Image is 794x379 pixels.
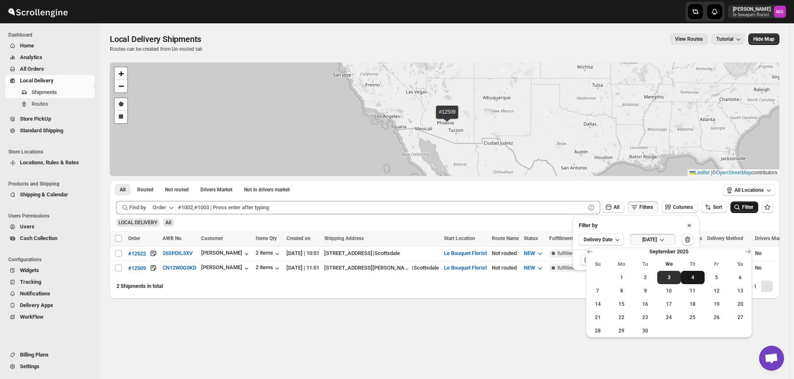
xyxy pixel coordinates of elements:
[324,264,412,272] div: [STREET_ADDRESS][PERSON_NAME]
[755,249,787,258] div: No
[8,32,96,38] span: Dashboard
[661,274,678,281] span: 3
[5,40,95,52] button: Home
[118,220,157,225] span: LOCAL DELIVERY
[20,127,63,134] span: Standard Shipping
[613,301,630,307] span: 15
[675,36,703,42] span: View Routes
[524,265,535,271] span: NEW
[742,246,754,258] button: Show next month, October 2025
[120,186,126,193] span: All
[708,274,725,281] span: 5
[661,301,678,307] span: 17
[708,314,725,321] span: 26
[8,181,96,187] span: Products and Shipping
[602,201,624,213] button: All
[5,157,95,168] button: Locations, Rules & Rates
[728,297,752,311] button: Saturday September 20 2025
[681,311,705,324] button: Thursday September 25 2025
[256,250,281,258] button: 2 items
[5,233,95,244] button: Cash Collection
[441,112,454,121] img: Marker
[128,265,146,271] div: #12509
[684,314,701,321] span: 25
[730,201,758,213] button: Filter
[716,36,733,42] span: Tutorial
[589,314,606,321] span: 21
[256,264,281,272] button: 2 items
[701,201,727,213] button: Sort
[708,301,725,307] span: 19
[634,297,657,311] button: Tuesday September 16 2025
[195,184,237,196] button: Claimable
[613,274,630,281] span: 1
[589,301,606,307] span: 14
[201,250,251,258] button: [PERSON_NAME]
[613,327,630,334] span: 29
[286,235,311,241] span: Created on
[5,288,95,300] button: Notifications
[200,186,232,193] span: Drivers Market
[657,258,681,271] th: Wednesday
[20,235,57,241] span: Cash Collection
[201,264,251,272] button: [PERSON_NAME]
[707,235,743,241] span: Delivery Method
[609,271,633,284] button: Monday September 1 2025
[128,235,140,241] span: Order
[728,271,752,284] button: Saturday September 6 2025
[589,287,606,294] span: 7
[441,113,453,122] img: Marker
[115,67,127,80] a: Zoom in
[5,63,95,75] button: All Orders
[128,250,146,257] div: #12522
[657,284,681,297] button: Wednesday September 10 2025
[732,274,749,281] span: 6
[32,89,57,95] span: Shipments
[375,249,400,258] div: Scottsdale
[20,279,41,285] span: Tracking
[586,324,609,337] button: Sunday September 28 2025
[684,274,701,281] span: 4
[732,301,749,307] span: 20
[681,284,705,297] button: Thursday September 11 2025
[639,204,653,210] span: Filters
[20,77,54,84] span: Local Delivery
[711,33,745,45] button: Tutorial
[148,201,180,214] button: Order
[20,66,44,72] span: All Orders
[755,235,787,241] span: Drivers Market
[128,249,146,258] button: #12522
[20,314,44,320] span: WorkFlow
[5,221,95,233] button: Users
[5,189,95,201] button: Shipping & Calendar
[732,314,749,321] span: 27
[8,149,96,155] span: Store Locations
[20,191,68,198] span: Shipping & Calendar
[586,297,609,311] button: Sunday September 14 2025
[634,324,657,337] button: Tuesday September 30 2025
[728,258,752,271] th: Saturday
[8,213,96,219] span: Users Permissions
[20,42,34,49] span: Home
[613,314,630,321] span: 22
[118,81,124,91] span: −
[20,267,39,273] span: Widgets
[324,249,372,258] div: [STREET_ADDRESS]
[581,254,619,266] button: Add Filter
[609,297,633,311] button: Monday September 15 2025
[8,256,96,263] span: Configurations
[661,314,678,321] span: 24
[5,311,95,323] button: WorkFlow
[589,261,606,268] span: Su
[637,287,654,294] span: 9
[5,87,95,98] button: Shipments
[492,249,519,258] div: Not routed
[129,203,146,212] span: Find by
[673,204,693,210] span: Columns
[630,234,676,245] button: [DATE]
[5,98,95,110] button: Routes
[557,265,574,271] span: fulfilled
[748,33,779,45] button: Map action label
[584,246,596,258] button: Show previous month, August 2025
